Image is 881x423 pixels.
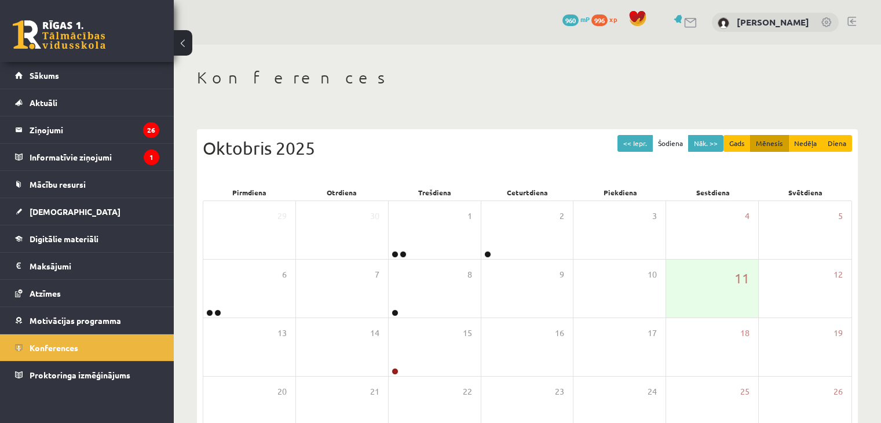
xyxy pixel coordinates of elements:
span: 3 [652,210,657,223]
span: 25 [740,385,750,398]
a: Motivācijas programma [15,307,159,334]
a: Digitālie materiāli [15,225,159,252]
a: Ziņojumi26 [15,116,159,143]
div: Piekdiena [574,184,667,200]
span: 13 [277,327,287,340]
a: Maksājumi [15,253,159,279]
span: 21 [370,385,379,398]
span: 6 [282,268,287,281]
span: 17 [648,327,657,340]
span: 9 [560,268,564,281]
h1: Konferences [197,68,858,87]
span: 15 [463,327,472,340]
a: Informatīvie ziņojumi1 [15,144,159,170]
span: 26 [834,385,843,398]
span: Proktoringa izmēģinājums [30,370,130,380]
button: Diena [822,135,852,152]
span: 11 [734,268,750,288]
span: Mācību resursi [30,179,86,189]
button: Šodiena [652,135,689,152]
span: Sākums [30,70,59,81]
span: 18 [740,327,750,340]
span: 2 [560,210,564,223]
a: Sākums [15,62,159,89]
div: Sestdiena [667,184,759,200]
a: 960 mP [562,14,590,24]
a: Mācību resursi [15,171,159,198]
span: 1 [467,210,472,223]
img: Aleksejs Dovbenko [718,17,729,29]
span: 20 [277,385,287,398]
span: 960 [562,14,579,26]
span: 14 [370,327,379,340]
span: 996 [591,14,608,26]
a: Proktoringa izmēģinājums [15,362,159,388]
span: xp [609,14,617,24]
a: [DEMOGRAPHIC_DATA] [15,198,159,225]
a: Rīgas 1. Tālmācības vidusskola [13,20,105,49]
span: 30 [370,210,379,223]
i: 26 [143,122,159,138]
span: Atzīmes [30,288,61,298]
a: [PERSON_NAME] [737,16,809,28]
button: Mēnesis [750,135,789,152]
span: 4 [745,210,750,223]
a: Konferences [15,334,159,361]
span: [DEMOGRAPHIC_DATA] [30,206,120,217]
span: 24 [648,385,657,398]
span: 5 [838,210,843,223]
span: 12 [834,268,843,281]
legend: Informatīvie ziņojumi [30,144,159,170]
a: Aktuāli [15,89,159,116]
div: Otrdiena [295,184,388,200]
button: Gads [723,135,751,152]
span: 19 [834,327,843,340]
span: Konferences [30,342,78,353]
span: Motivācijas programma [30,315,121,326]
span: mP [580,14,590,24]
span: 23 [555,385,564,398]
span: 8 [467,268,472,281]
div: Pirmdiena [203,184,295,200]
i: 1 [144,149,159,165]
button: Nedēļa [788,135,822,152]
button: << Iepr. [617,135,653,152]
span: 22 [463,385,472,398]
span: 7 [375,268,379,281]
span: Aktuāli [30,97,57,108]
a: 996 xp [591,14,623,24]
span: 29 [277,210,287,223]
a: Atzīmes [15,280,159,307]
button: Nāk. >> [688,135,723,152]
span: Digitālie materiāli [30,234,98,244]
span: 10 [648,268,657,281]
div: Svētdiena [759,184,852,200]
span: 16 [555,327,564,340]
legend: Ziņojumi [30,116,159,143]
div: Oktobris 2025 [203,135,852,161]
legend: Maksājumi [30,253,159,279]
div: Trešdiena [388,184,481,200]
div: Ceturtdiena [481,184,573,200]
